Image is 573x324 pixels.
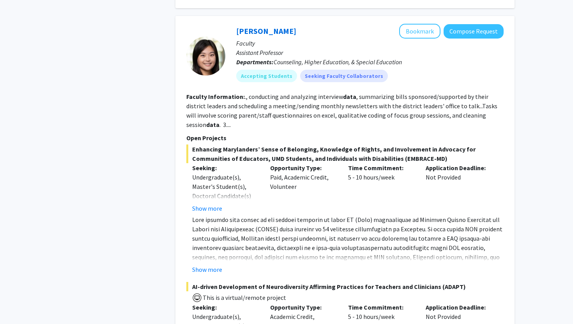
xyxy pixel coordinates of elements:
[186,282,504,291] span: AI-driven Development of Neurodiversity Affirming Practices for Teachers and Clinicians (ADAPT)
[6,289,33,318] iframe: Chat
[192,303,258,312] p: Seeking:
[192,173,258,219] div: Undergraduate(s), Master's Student(s), Doctoral Candidate(s) (PhD, MD, DMD, PharmD, etc.)
[426,303,492,312] p: Application Deadline:
[192,204,222,213] button: Show more
[348,303,414,312] p: Time Commitment:
[186,144,504,163] span: Enhancing Marylanders’ Sense of Belonging, Knowledge of Rights, and Involvement in Advocacy for C...
[186,93,245,100] b: Faculty Information:
[192,265,222,274] button: Show more
[186,93,497,129] fg-read-more: ., conducting and analyzing interview , summarizing bills sponsored/supported by their district l...
[236,39,504,48] p: Faculty
[444,24,504,39] button: Compose Request to Veronica Kang
[399,24,440,39] button: Add Veronica Kang to Bookmarks
[236,70,297,82] mat-chip: Accepting Students
[236,26,296,36] a: [PERSON_NAME]
[186,133,504,143] p: Open Projects
[270,163,336,173] p: Opportunity Type:
[343,93,356,100] b: data
[420,163,498,213] div: Not Provided
[342,163,420,213] div: 5 - 10 hours/week
[274,58,402,66] span: Counseling, Higher Education, & Special Education
[206,121,219,129] b: data
[236,48,504,57] p: Assistant Professor
[202,294,286,301] span: This is a virtual/remote project
[270,303,336,312] p: Opportunity Type:
[236,58,274,66] b: Departments:
[300,70,388,82] mat-chip: Seeking Faculty Collaborators
[348,163,414,173] p: Time Commitment:
[264,163,342,213] div: Paid, Academic Credit, Volunteer
[192,163,258,173] p: Seeking:
[426,163,492,173] p: Application Deadline:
